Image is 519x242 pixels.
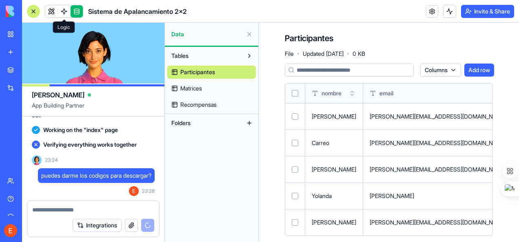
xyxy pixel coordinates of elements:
button: Invite & Share [461,5,514,18]
span: · [297,47,299,60]
div: [PERSON_NAME][EMAIL_ADDRESS][DOMAIN_NAME] [370,112,506,121]
a: Matrices [167,82,256,95]
a: Participantes [167,66,256,79]
span: 23:24 [45,157,58,163]
span: · [347,47,349,60]
a: Recompensas [167,98,256,111]
span: puedes darme los codigos para descargar? [41,172,151,180]
span: Sistema de Apalancamiento 2x2 [88,7,187,16]
div: Carreo [312,139,356,147]
img: ACg8ocJsZ5xZHxUy_9QQ2lzFYK42ib_tRcfOw8_nzJkcXAL9HkQ84A=s96-c [4,224,17,237]
button: Columns [420,64,461,77]
img: ACg8ocJsZ5xZHxUy_9QQ2lzFYK42ib_tRcfOw8_nzJkcXAL9HkQ84A=s96-c [129,186,139,196]
button: Add row [464,64,494,77]
span: Participantes [180,68,215,76]
div: [PERSON_NAME][EMAIL_ADDRESS][DOMAIN_NAME] [370,165,506,174]
span: 0 KB [353,50,365,58]
span: Data [171,30,243,38]
span: email [379,89,393,97]
span: File [285,50,294,58]
span: Folders [171,119,191,127]
div: [PERSON_NAME] [312,165,356,174]
div: [PERSON_NAME] [312,112,356,121]
div: [PERSON_NAME][EMAIL_ADDRESS][DOMAIN_NAME] [370,139,506,147]
button: Select row [292,166,298,173]
span: Working on the "index" page [43,126,118,134]
img: Ella_00000_wcx2te.png [32,155,42,165]
button: Select all [292,90,298,97]
button: Folders [167,117,243,130]
img: logo [6,6,56,17]
span: Verifying everything works together [43,141,137,149]
button: Select row [292,113,298,120]
div: Logic [53,22,75,33]
button: Integrations [73,219,122,232]
span: Updated [DATE] [303,50,344,58]
h4: Participantes [285,33,333,44]
span: Matrices [180,84,202,92]
span: nombre [322,89,342,97]
button: Select row [292,193,298,199]
span: [PERSON_NAME] [32,90,84,100]
div: [PERSON_NAME] [370,192,506,200]
span: 23:28 [142,188,155,194]
button: Tables [167,49,243,62]
div: Yolanda [312,192,356,200]
div: [PERSON_NAME] [312,218,356,227]
span: Recompensas [180,101,217,109]
div: [PERSON_NAME][EMAIL_ADDRESS][DOMAIN_NAME] [370,218,506,227]
button: Select row [292,140,298,146]
button: Toggle sort [348,89,356,97]
button: Select row [292,219,298,226]
span: Tables [171,52,189,60]
span: App Building Partner [32,101,155,116]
